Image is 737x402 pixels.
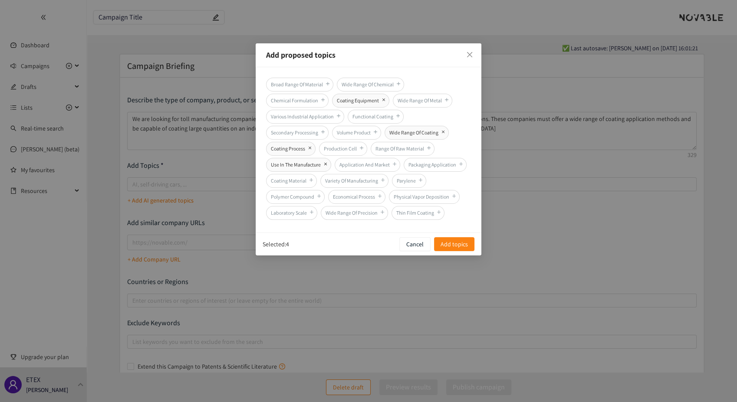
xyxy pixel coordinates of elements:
span: plus [326,82,330,86]
span: plus [396,82,401,86]
span: Chemical Formulation [266,94,329,108]
span: Physical Vapor Deposition [389,190,460,204]
span: Laboratory Scale [266,206,317,220]
span: plus [437,210,441,214]
span: Broad Range Of Material [266,78,333,92]
span: Packaging Application [404,158,467,172]
span: plus [309,210,314,214]
span: close [466,51,473,58]
span: plus [373,130,378,134]
span: Various Industrial Application [266,110,344,124]
span: Polymer Compound [266,190,325,204]
span: plus [317,194,321,198]
iframe: Chat Widget [596,308,737,402]
span: Secondary Processing [266,126,329,140]
span: plus [418,178,423,182]
span: plus [359,146,364,150]
span: Add topics [441,239,468,249]
span: plus [321,130,325,134]
span: Production Cell [319,142,367,156]
span: Economical Process [328,190,385,204]
p: Add proposed topics [266,50,471,60]
span: Wide Range Of Coating [385,126,449,140]
span: Application And Market [335,158,400,172]
button: Close [458,43,481,67]
p: Cancel [406,239,424,249]
span: plus [322,161,329,167]
span: plus [307,145,313,151]
span: plus [321,98,325,102]
span: plus [378,194,382,198]
span: plus [444,98,449,102]
span: Parylene [392,174,426,188]
span: plus [381,97,387,103]
span: plus [381,178,385,182]
span: Volume Product [332,126,381,140]
span: Wide Range Of Chemical [337,78,404,92]
span: plus [440,129,446,135]
span: Variety Of Manufacturing [320,174,388,188]
span: Coating Equipment [332,94,389,108]
span: Coating Process [266,142,316,156]
span: Functional Coating [348,110,404,124]
span: plus [392,162,397,166]
span: Use In The Manufacture [266,158,331,172]
span: plus [427,146,431,150]
button: Cancel [399,237,431,251]
span: plus [380,210,385,214]
span: plus [452,194,456,198]
span: Wide Range Of Metal [393,94,452,108]
span: Thin Film Coating [392,206,444,220]
span: Coating Material [266,174,317,188]
span: plus [459,162,463,166]
span: Range Of Raw Material [371,142,434,156]
span: plus [336,114,341,118]
span: plus [396,114,400,118]
span: plus [309,178,313,182]
p: Selected: 4 [263,239,289,249]
div: Widget de chat [596,308,737,402]
button: Add topics [434,237,474,251]
span: Wide Range Of Precision [321,206,388,220]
